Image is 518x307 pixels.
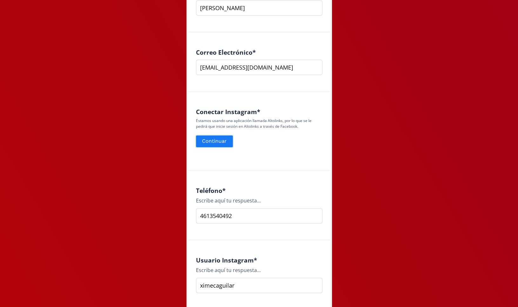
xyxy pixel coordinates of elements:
input: nombre@ejemplo.com [196,60,322,75]
input: Type your answer here... [196,278,322,293]
input: Escribe aquí tu respuesta... [196,0,322,16]
button: Continuar [195,134,234,148]
h4: Teléfono * [196,187,322,194]
div: Escribe aquí tu respuesta... [196,197,322,204]
h4: Usuario Instagram * [196,256,322,264]
p: Estamos usando una aplicación llamada Altolinks, por lo que se le pedirá que inicie sesión en Alt... [196,118,322,129]
input: Type your answer here... [196,208,322,223]
h4: Correo Electrónico * [196,49,322,56]
h4: Conectar Instagram * [196,108,322,115]
div: Escribe aquí tu respuesta... [196,266,322,274]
